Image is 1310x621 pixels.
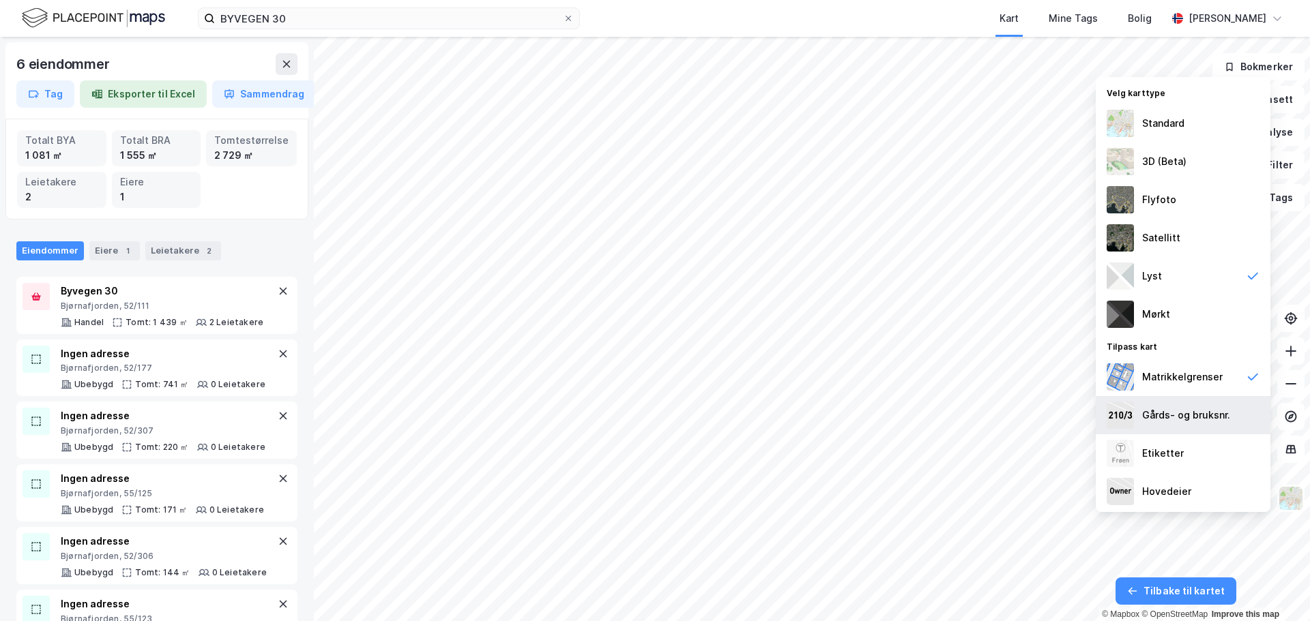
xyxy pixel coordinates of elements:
div: 1 [121,244,134,258]
div: Standard [1142,115,1184,132]
img: Z [1107,186,1134,213]
div: Bjørnafjorden, 52/111 [61,301,263,312]
div: Bjørnafjorden, 52/307 [61,425,265,436]
div: Tomt: 220 ㎡ [135,442,188,453]
div: Eiere [120,175,193,190]
div: Matrikkelgrenser [1142,369,1223,385]
div: Satellitt [1142,230,1180,246]
div: Tomt: 171 ㎡ [135,504,187,515]
img: Z [1107,148,1134,175]
div: Ingen adresse [61,408,265,424]
div: 2 729 ㎡ [214,148,289,163]
button: Tilbake til kartet [1116,577,1236,605]
div: Bjørnafjorden, 55/125 [61,488,264,499]
div: Leietakere [145,241,221,260]
iframe: Chat Widget [1242,556,1310,621]
div: Ingen adresse [61,346,265,362]
div: Ubebygd [74,504,113,515]
div: Eiere [89,241,140,260]
div: Bolig [1128,10,1152,27]
div: Ingen adresse [61,470,264,487]
div: 2 [202,244,216,258]
a: Mapbox [1102,609,1139,619]
img: Z [1278,485,1304,511]
div: Tomt: 1 439 ㎡ [126,317,188,328]
div: Ubebygd [74,379,113,390]
img: cadastreBorders.cfe08de4b5ddd52a10de.jpeg [1107,363,1134,391]
div: Ingen adresse [61,533,267,549]
div: Flyfoto [1142,192,1176,208]
img: Z [1107,110,1134,137]
img: logo.f888ab2527a4732fd821a326f86c7f29.svg [22,6,165,30]
button: Eksporter til Excel [80,80,207,108]
img: nCdM7BzjoCAAAAAElFTkSuQmCC [1107,301,1134,328]
div: Ingen adresse [61,596,261,612]
div: 2 Leietakere [209,317,263,328]
button: Tag [16,80,74,108]
div: Totalt BRA [120,133,193,148]
img: luj3wr1y2y3+OchiMxRmMxRlscgabnMEmZ7DJGWxyBpucwSZnsMkZbHIGm5zBJmewyRlscgabnMEmZ7DJGWxyBpucwSZnsMkZ... [1107,262,1134,290]
button: Tags [1241,184,1305,211]
div: Bjørnafjorden, 52/177 [61,363,265,374]
button: Filter [1239,151,1305,179]
div: 0 Leietakere [211,442,265,453]
div: Bjørnafjorden, 52/306 [61,551,267,562]
div: Mine Tags [1049,10,1098,27]
div: Leietakere [25,175,98,190]
img: Z [1107,440,1134,467]
img: cadastreKeys.547ab17ec502f5a4ef2b.jpeg [1107,402,1134,429]
div: Eiendommer [16,241,84,260]
div: 2 [25,190,98,205]
div: [PERSON_NAME] [1189,10,1266,27]
div: Ubebygd [74,442,113,453]
div: 0 Leietakere [211,379,265,390]
div: Etiketter [1142,445,1184,461]
div: Handel [74,317,104,328]
div: 6 eiendommer [16,53,113,75]
div: Tomt: 741 ㎡ [135,379,188,390]
div: Tomt: 144 ㎡ [135,567,190,578]
button: Sammendrag [212,80,316,108]
div: Byvegen 30 [61,283,263,299]
img: majorOwner.b5e170eddb5c04bfeeff.jpeg [1107,478,1134,505]
div: 1 555 ㎡ [120,148,193,163]
div: Gårds- og bruksnr. [1142,407,1230,423]
div: Kontrollprogram for chat [1242,556,1310,621]
div: 3D (Beta) [1142,153,1187,170]
div: Tomtestørrelse [214,133,289,148]
div: Lyst [1142,268,1162,284]
div: Totalt BYA [25,133,98,148]
div: Velg karttype [1096,80,1270,104]
div: 0 Leietakere [209,504,264,515]
div: 0 Leietakere [212,567,267,578]
div: Tilpass kart [1096,333,1270,358]
input: Søk på adresse, matrikkel, gårdeiere, leietakere eller personer [215,8,563,29]
div: Mørkt [1142,306,1170,322]
div: Hovedeier [1142,483,1191,500]
img: 9k= [1107,224,1134,252]
div: 1 [120,190,193,205]
div: 1 081 ㎡ [25,148,98,163]
button: Bokmerker [1212,53,1305,80]
div: Kart [1000,10,1019,27]
a: OpenStreetMap [1141,609,1208,619]
div: Ubebygd [74,567,113,578]
a: Improve this map [1212,609,1279,619]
